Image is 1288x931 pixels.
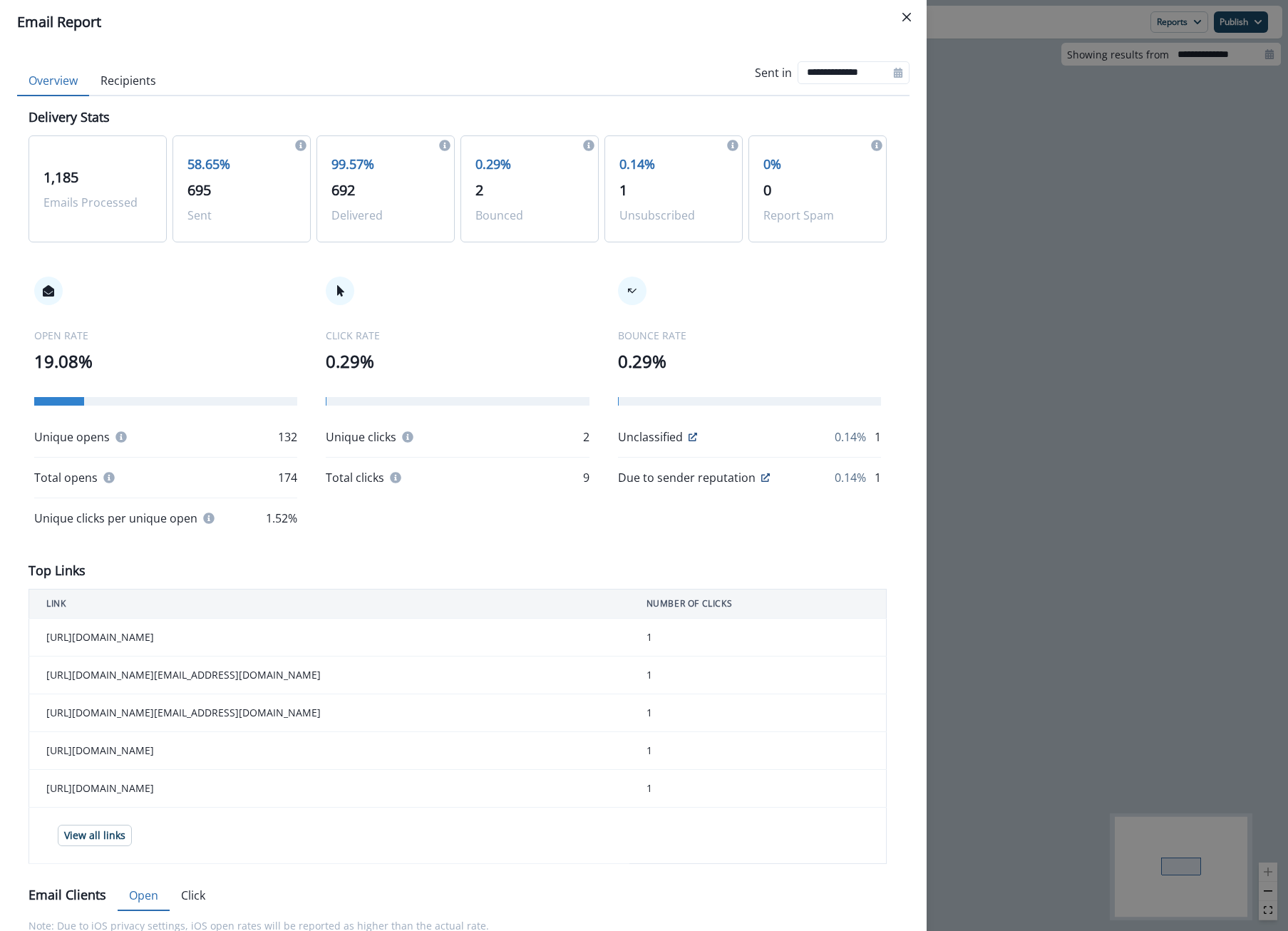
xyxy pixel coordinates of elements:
[29,590,629,619] th: LINK
[475,155,584,174] p: 0.29%
[17,11,910,33] div: Email Report
[29,770,629,808] td: [URL][DOMAIN_NAME]
[17,66,89,96] button: Overview
[619,155,728,174] p: 0.14%
[29,657,629,694] td: [URL][DOMAIN_NAME][EMAIL_ADDRESS][DOMAIN_NAME]
[34,510,197,527] p: Unique clicks per unique open
[755,64,792,81] p: Sent in
[187,155,296,174] p: 58.65%
[629,619,887,657] td: 1
[619,207,728,224] p: Unsubscribed
[583,469,589,486] p: 9
[763,207,872,224] p: Report Spam
[29,732,629,770] td: [URL][DOMAIN_NAME]
[618,349,881,374] p: 0.29%
[331,207,440,224] p: Delivered
[58,825,132,846] button: View all links
[43,168,78,187] span: 1,185
[835,428,866,446] p: 0.14%
[118,881,170,911] button: Open
[34,328,297,343] p: OPEN RATE
[618,428,683,446] p: Unclassified
[43,194,152,211] p: Emails Processed
[89,66,168,96] button: Recipients
[326,328,589,343] p: CLICK RATE
[29,885,106,905] p: Email Clients
[835,469,866,486] p: 0.14%
[266,510,297,527] p: 1.52%
[187,180,211,200] span: 695
[618,469,756,486] p: Due to sender reputation
[331,180,355,200] span: 692
[875,428,881,446] p: 1
[29,694,629,732] td: [URL][DOMAIN_NAME][EMAIL_ADDRESS][DOMAIN_NAME]
[629,732,887,770] td: 1
[331,155,440,174] p: 99.57%
[326,428,396,446] p: Unique clicks
[618,328,881,343] p: BOUNCE RATE
[29,108,110,127] p: Delivery Stats
[326,469,384,486] p: Total clicks
[475,180,483,200] span: 2
[629,770,887,808] td: 1
[619,180,627,200] span: 1
[326,349,589,374] p: 0.29%
[170,881,217,911] button: Click
[763,180,771,200] span: 0
[763,155,872,174] p: 0%
[278,428,297,446] p: 132
[34,428,110,446] p: Unique opens
[187,207,296,224] p: Sent
[29,561,86,580] p: Top Links
[895,6,918,29] button: Close
[34,469,98,486] p: Total opens
[64,830,125,842] p: View all links
[629,590,887,619] th: NUMBER OF CLICKS
[583,428,589,446] p: 2
[278,469,297,486] p: 174
[875,469,881,486] p: 1
[629,694,887,732] td: 1
[29,619,629,657] td: [URL][DOMAIN_NAME]
[475,207,584,224] p: Bounced
[629,657,887,694] td: 1
[34,349,297,374] p: 19.08%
